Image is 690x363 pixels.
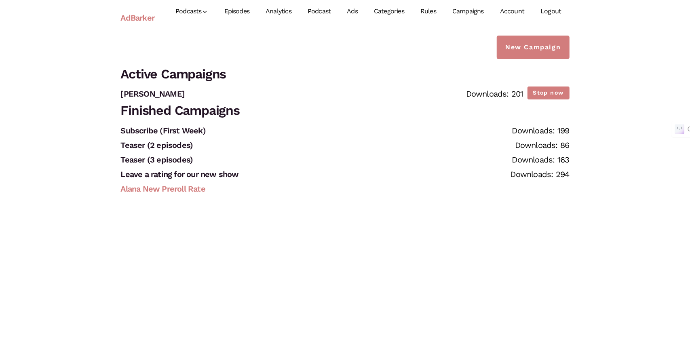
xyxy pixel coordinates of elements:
a: [PERSON_NAME] [121,89,185,99]
a: Teaser (3 episodes) [121,155,193,165]
a: Subscribe (First Week) [121,126,206,135]
a: New Campaign [497,36,569,59]
div: Downloads: 199 [512,123,570,138]
a: Alana New Preroll Rate [121,184,205,194]
div: Downloads: 201 [466,87,523,101]
a: AdBarker [121,8,155,27]
div: Downloads: 163 [512,152,570,167]
button: Stop now [528,87,570,99]
div: Downloads: 86 [515,138,570,152]
a: Teaser (2 episodes) [121,140,193,150]
h2: Active Campaigns [121,65,570,83]
a: Leave a rating for our new show [121,169,239,179]
h2: Finished Campaigns [121,101,570,120]
div: Downloads: 294 [511,167,570,181]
